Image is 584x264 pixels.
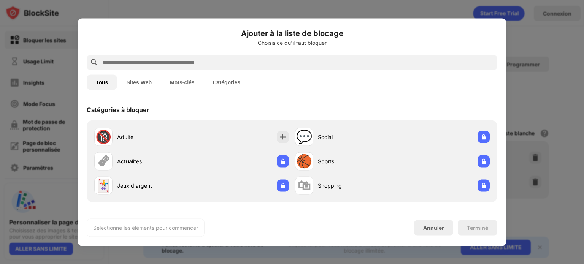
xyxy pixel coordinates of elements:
button: Tous [87,74,117,90]
div: Terminé [467,224,488,231]
div: 🛍 [298,178,311,193]
div: 🏀 [296,153,312,169]
button: Mots-clés [161,74,204,90]
div: Jeux d'argent [117,182,192,190]
div: Sports [318,157,392,165]
h6: Ajouter à la liste de blocage [87,27,497,39]
button: Catégories [204,74,249,90]
div: Social [318,133,392,141]
div: 🃏 [95,178,111,193]
div: Choisis ce qu'il faut bloquer [87,40,497,46]
div: 🗞 [97,153,110,169]
button: Sites Web [117,74,161,90]
img: search.svg [90,58,99,67]
div: Shopping [318,182,392,190]
div: 🔞 [95,129,111,145]
div: Sélectionne les éléments pour commencer [93,224,198,231]
div: Adulte [117,133,192,141]
div: Catégories à bloquer [87,106,149,113]
div: 💬 [296,129,312,145]
div: Annuler [423,224,444,231]
div: Actualités [117,157,192,165]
